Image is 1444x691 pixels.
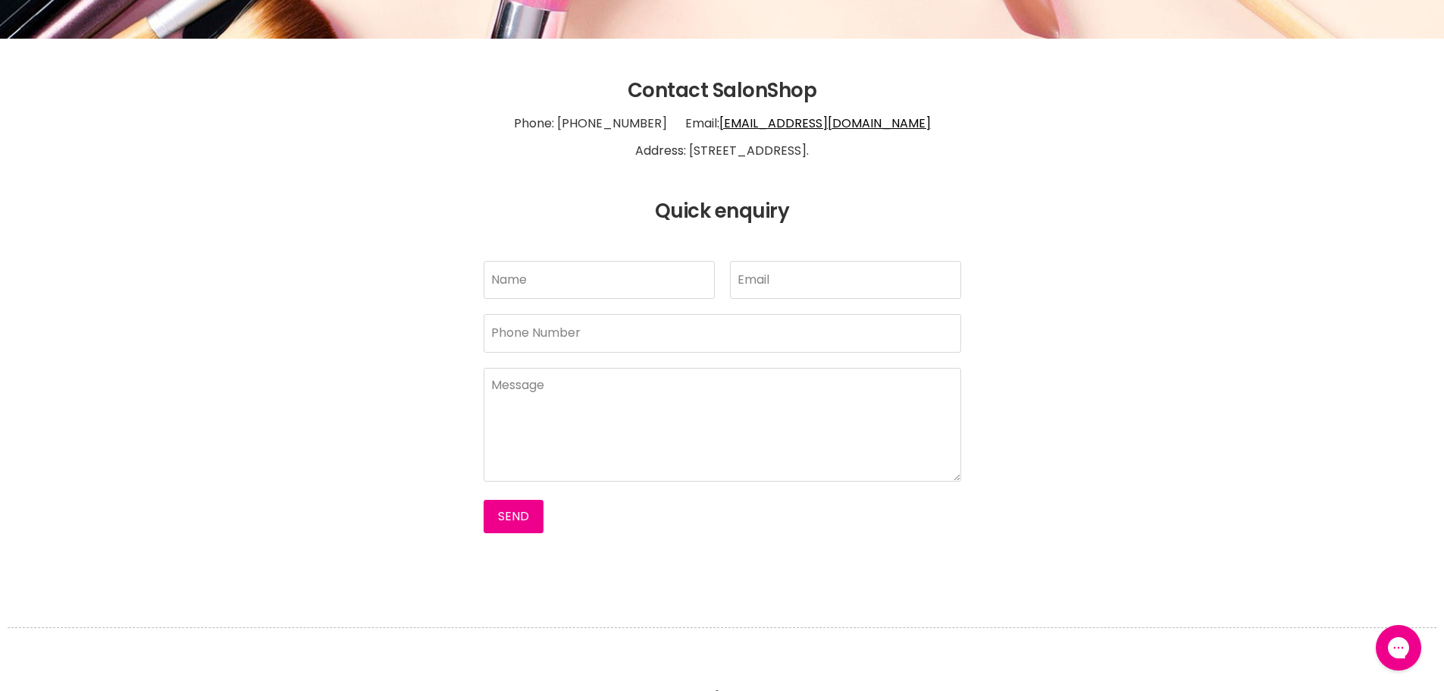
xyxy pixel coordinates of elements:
h2: Contact SalonShop [173,80,1272,102]
a: [EMAIL_ADDRESS][DOMAIN_NAME] [719,115,931,132]
p: Phone: [PHONE_NUMBER] Email: Address: [STREET_ADDRESS]. [173,102,1272,172]
button: Send [484,500,543,533]
h2: Quick enquiry [173,200,1272,223]
iframe: Gorgias live chat messenger [1368,620,1429,676]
